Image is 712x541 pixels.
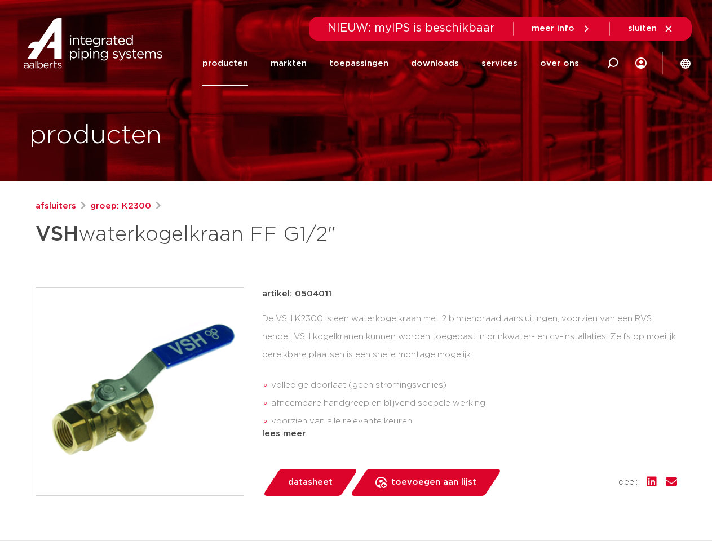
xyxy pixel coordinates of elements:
[202,41,248,86] a: producten
[328,23,495,34] span: NIEUW: myIPS is beschikbaar
[36,218,459,251] h1: waterkogelkraan FF G1/2"
[635,41,647,86] div: my IPS
[36,224,78,245] strong: VSH
[540,41,579,86] a: over ons
[202,41,579,86] nav: Menu
[262,469,358,496] a: datasheet
[271,394,677,413] li: afneembare handgreep en blijvend soepele werking
[628,24,674,34] a: sluiten
[271,413,677,431] li: voorzien van alle relevante keuren
[411,41,459,86] a: downloads
[36,288,244,495] img: Product Image for VSH waterkogelkraan FF G1/2"
[36,199,76,213] a: afsluiters
[262,287,331,301] p: artikel: 0504011
[262,427,677,441] div: lees meer
[271,376,677,394] li: volledige doorlaat (geen stromingsverlies)
[532,24,591,34] a: meer info
[262,310,677,423] div: De VSH K2300 is een waterkogelkraan met 2 binnendraad aansluitingen, voorzien van een RVS hendel....
[391,473,476,491] span: toevoegen aan lijst
[271,41,307,86] a: markten
[288,473,333,491] span: datasheet
[329,41,388,86] a: toepassingen
[481,41,518,86] a: services
[532,24,574,33] span: meer info
[90,199,151,213] a: groep: K2300
[618,476,638,489] span: deel:
[29,118,162,154] h1: producten
[628,24,657,33] span: sluiten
